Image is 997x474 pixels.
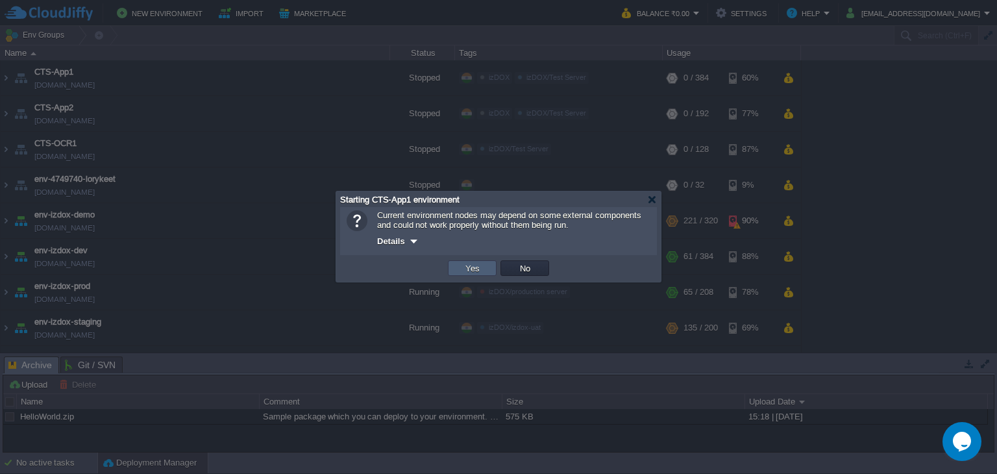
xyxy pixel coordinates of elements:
span: Current environment nodes may depend on some external components and could not work properly with... [377,210,641,230]
iframe: chat widget [942,422,984,461]
button: No [516,262,534,274]
button: Yes [462,262,484,274]
span: Details [377,236,405,246]
span: Starting CTS-App1 environment [340,195,460,205]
